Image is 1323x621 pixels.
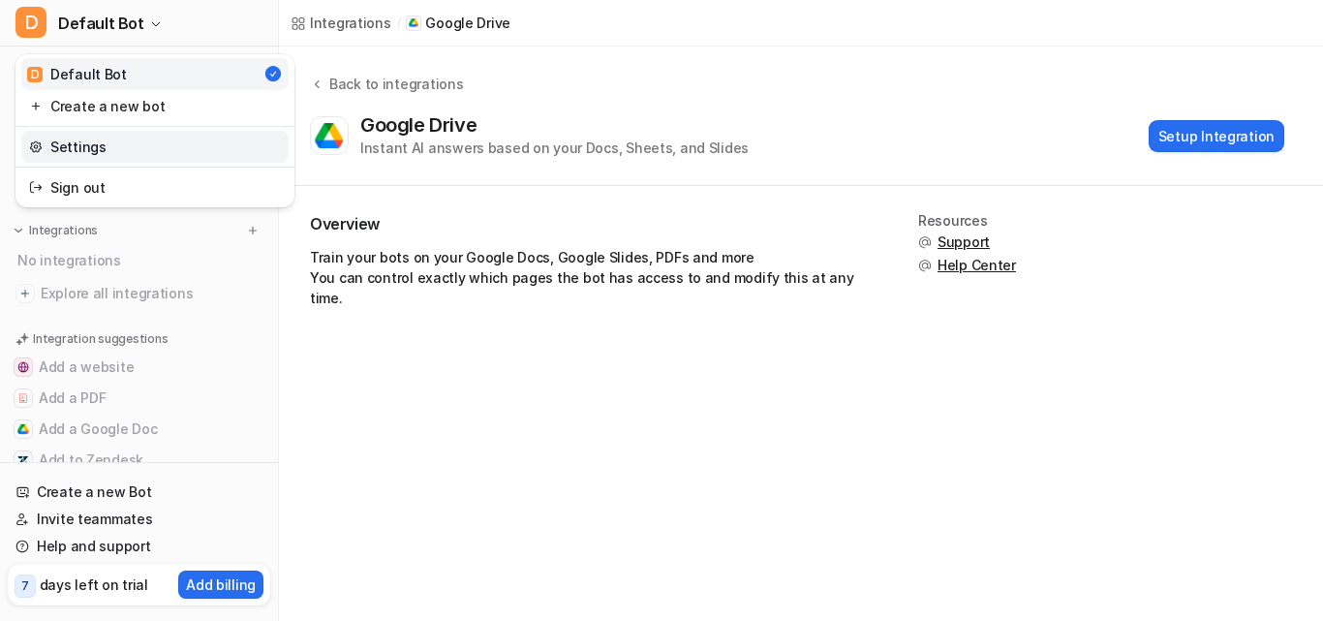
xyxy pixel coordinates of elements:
a: Sign out [21,171,289,203]
span: D [27,67,43,82]
img: reset [29,137,43,157]
span: D [15,7,46,38]
div: DDefault Bot [15,54,294,207]
img: reset [29,177,43,198]
img: reset [29,96,43,116]
a: Settings [21,131,289,163]
span: Default Bot [58,10,144,37]
div: Default Bot [27,64,127,84]
a: Create a new bot [21,90,289,122]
